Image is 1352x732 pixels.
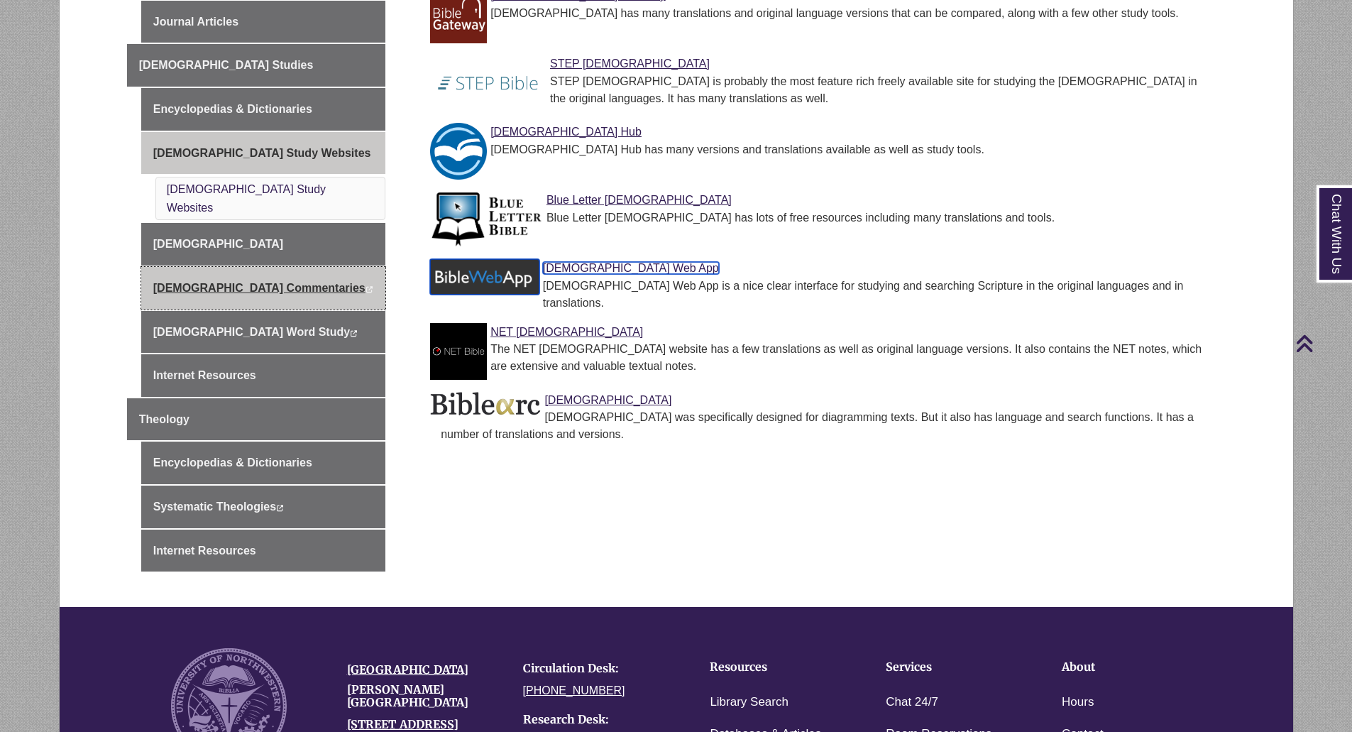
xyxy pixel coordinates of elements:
div: [DEMOGRAPHIC_DATA] Web App is a nice clear interface for studying and searching Scripture in the ... [441,278,1214,312]
a: [DEMOGRAPHIC_DATA] Commentaries [141,267,385,310]
a: Library Search [710,692,788,713]
h4: Services [886,661,1018,674]
div: [DEMOGRAPHIC_DATA] Hub has many versions and translations available as well as study tools. [441,141,1214,158]
a: [DEMOGRAPHIC_DATA] Study Websites [167,183,326,214]
img: Link to Blue Letter Bible [430,191,543,248]
img: Link to Biblearc [430,391,541,416]
div: STEP [DEMOGRAPHIC_DATA] is probably the most feature rich freely available site for studying the ... [441,73,1214,107]
i: This link opens in a new window [366,286,373,293]
a: Encyclopedias & Dictionaries [141,442,385,484]
a: Systematic Theologies [141,486,385,528]
i: This link opens in a new window [350,330,358,337]
span: [DEMOGRAPHIC_DATA] Studies [139,59,314,71]
img: Link to Bible Web App [430,259,539,295]
h4: About [1062,661,1194,674]
a: [PHONE_NUMBER] [523,684,625,697]
a: Encyclopedias & Dictionaries [141,88,385,131]
a: Internet Resources [141,354,385,397]
div: [DEMOGRAPHIC_DATA] has many translations and original language versions that can be compared, alo... [441,5,1214,22]
h4: [PERSON_NAME][GEOGRAPHIC_DATA] [347,684,502,709]
a: Link to NET Bible NET [DEMOGRAPHIC_DATA] [490,326,643,338]
a: [DEMOGRAPHIC_DATA] Studies [127,44,385,87]
img: Link to STEP Bible [430,55,546,111]
div: Blue Letter [DEMOGRAPHIC_DATA] has lots of free resources including many translations and tools. [441,209,1214,226]
h4: Circulation Desk: [523,662,678,675]
div: [DEMOGRAPHIC_DATA] was specifically designed for diagramming texts. But it also has language and ... [441,409,1214,443]
a: Link to STEP Bible STEP [DEMOGRAPHIC_DATA] [550,58,710,70]
a: Chat 24/7 [886,692,938,713]
a: Journal Articles [141,1,385,43]
a: Back to Top [1295,334,1348,353]
a: [DEMOGRAPHIC_DATA] Word Study [141,311,385,354]
i: This link opens in a new window [276,505,284,511]
h4: Resources [710,661,842,674]
img: Link to Bible Hub [430,123,487,180]
a: [GEOGRAPHIC_DATA] [347,662,468,677]
img: Link to NET Bible [430,323,487,380]
a: Link to Bible Hub [DEMOGRAPHIC_DATA] Hub [490,126,642,138]
a: [DEMOGRAPHIC_DATA] Study Websites [141,132,385,175]
a: Link to Biblearc [DEMOGRAPHIC_DATA] [544,394,671,406]
a: Internet Resources [141,530,385,572]
a: Hours [1062,692,1094,713]
span: Theology [139,413,189,425]
a: Theology [127,398,385,441]
div: The NET [DEMOGRAPHIC_DATA] website has a few translations as well as original language versions. ... [441,341,1214,375]
h4: Research Desk: [523,714,678,726]
a: [DEMOGRAPHIC_DATA] [141,223,385,266]
a: Link to Blue Letter Bible Blue Letter [DEMOGRAPHIC_DATA] [546,194,732,206]
a: Link to Bible Web App [DEMOGRAPHIC_DATA] Web App [543,262,719,274]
